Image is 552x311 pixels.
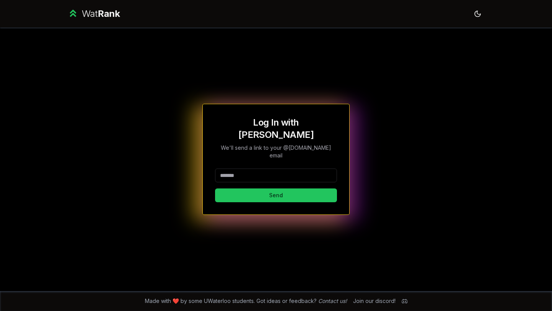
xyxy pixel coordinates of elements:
[318,298,347,304] a: Contact us!
[215,116,337,141] h1: Log In with [PERSON_NAME]
[82,8,120,20] div: Wat
[145,297,347,305] span: Made with ❤️ by some UWaterloo students. Got ideas or feedback?
[67,8,120,20] a: WatRank
[98,8,120,19] span: Rank
[215,188,337,202] button: Send
[353,297,396,305] div: Join our discord!
[215,144,337,159] p: We'll send a link to your @[DOMAIN_NAME] email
